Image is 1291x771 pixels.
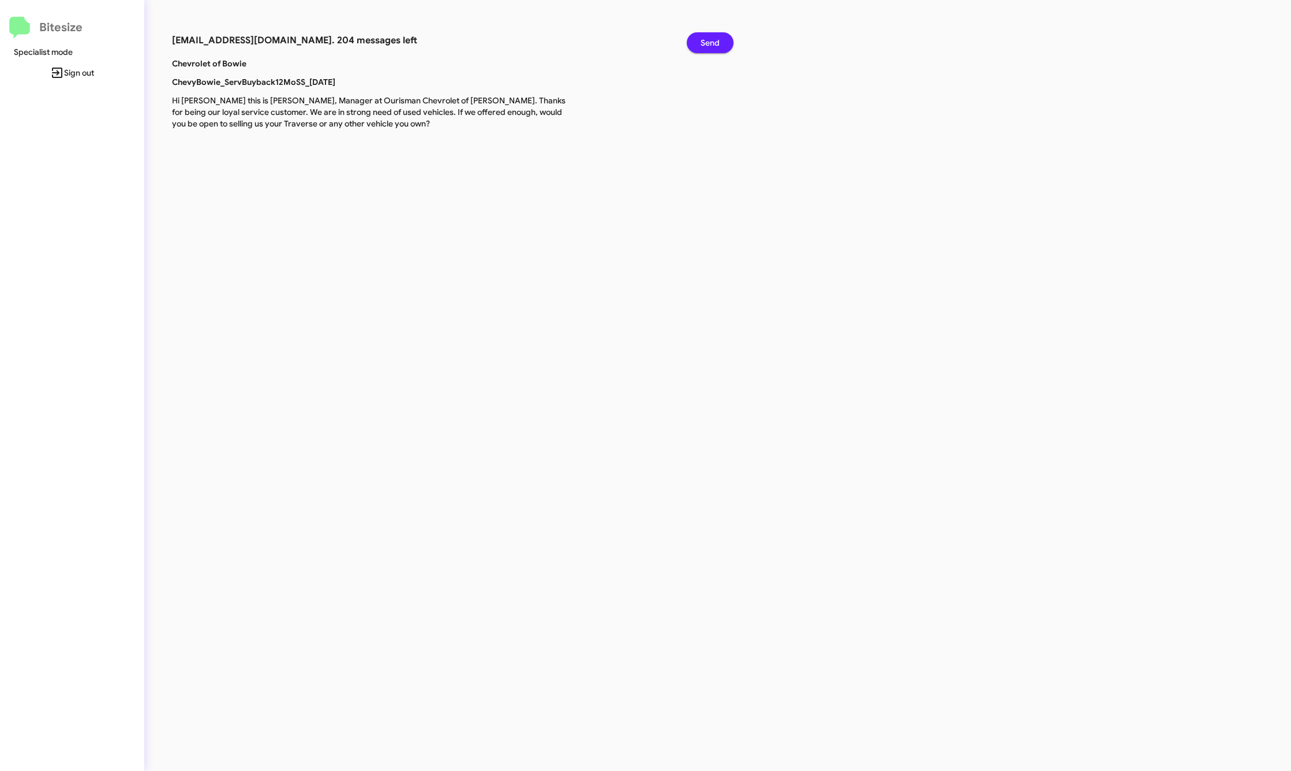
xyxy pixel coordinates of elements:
button: Send [687,32,734,53]
a: Bitesize [9,17,83,39]
h3: [EMAIL_ADDRESS][DOMAIN_NAME]. 204 messages left [172,32,669,49]
p: Hi [PERSON_NAME] this is [PERSON_NAME], Manager at Ourisman Chevrolet of [PERSON_NAME]. Thanks fo... [163,95,575,129]
b: Chevrolet of Bowie [172,58,246,69]
span: Send [701,32,720,53]
b: ChevyBowie_ServBuyback12MoSS_[DATE] [172,77,335,87]
span: Sign out [9,62,135,83]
